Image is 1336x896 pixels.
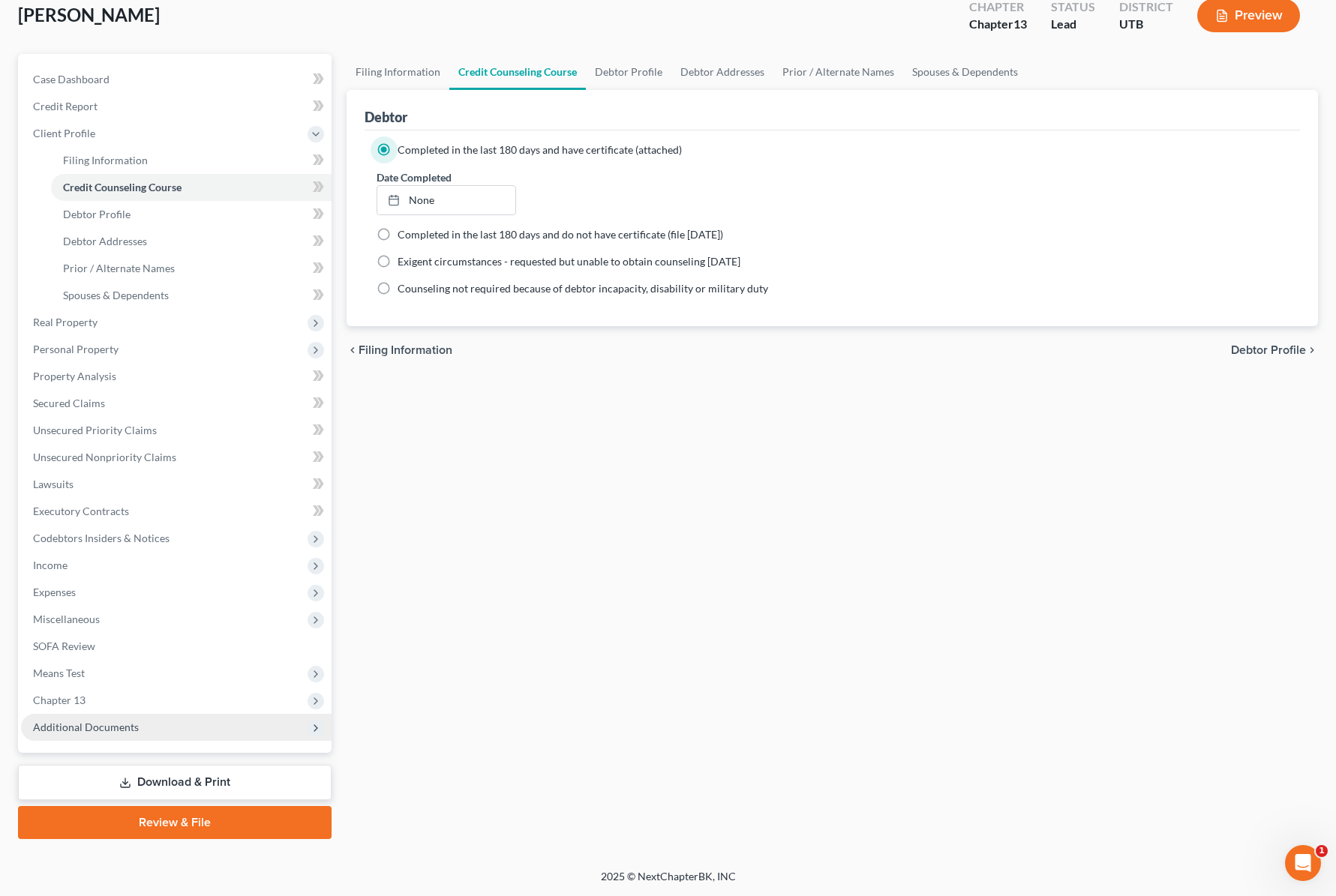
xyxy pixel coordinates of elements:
a: Secured Claims [21,390,332,417]
div: Chapter [969,16,1027,33]
span: Debtor Profile [1231,344,1306,356]
a: Prior / Alternate Names [51,255,332,282]
span: Additional Documents [33,721,139,733]
span: Income [33,559,68,571]
button: chevron_left Filing Information [347,344,452,356]
a: Filing Information [347,54,449,90]
span: Miscellaneous [33,613,100,625]
a: Review & File [18,806,332,839]
a: Executory Contracts [21,498,332,525]
span: Codebtors Insiders & Notices [33,532,170,544]
div: 2025 © NextChapterBK, INC [241,869,1096,896]
span: Debtor Profile [63,208,131,220]
span: Chapter 13 [33,694,86,706]
span: Client Profile [33,127,95,139]
iframe: Intercom live chat [1285,845,1321,881]
a: Lawsuits [21,471,332,498]
a: Spouses & Dependents [51,282,332,309]
span: Executory Contracts [33,505,129,517]
span: SOFA Review [33,640,95,652]
a: Unsecured Nonpriority Claims [21,444,332,471]
a: Credit Counseling Course [449,54,586,90]
a: Filing Information [51,147,332,174]
span: Credit Report [33,100,98,112]
a: SOFA Review [21,633,332,660]
span: Completed in the last 180 days and have certificate (attached) [398,143,682,156]
a: Download & Print [18,765,332,800]
span: Unsecured Priority Claims [33,424,157,436]
span: Case Dashboard [33,73,110,85]
div: UTB [1119,16,1173,33]
span: Property Analysis [33,370,116,382]
span: Unsecured Nonpriority Claims [33,451,176,463]
div: Debtor [365,108,407,126]
span: Spouses & Dependents [63,289,169,301]
i: chevron_left [347,344,359,356]
span: Personal Property [33,343,119,355]
span: Counseling not required because of debtor incapacity, disability or military duty [398,282,768,295]
span: Means Test [33,667,85,679]
span: Secured Claims [33,397,105,409]
span: Exigent circumstances - requested but unable to obtain counseling [DATE] [398,255,740,268]
span: 1 [1316,845,1328,857]
button: Debtor Profile chevron_right [1231,344,1318,356]
a: Credit Counseling Course [51,174,332,201]
a: Debtor Addresses [51,228,332,255]
span: Completed in the last 180 days and do not have certificate (file [DATE]) [398,228,723,241]
a: Unsecured Priority Claims [21,417,332,444]
span: Filing Information [63,154,148,166]
a: None [377,186,515,214]
div: Lead [1051,16,1095,33]
i: chevron_right [1306,344,1318,356]
span: Lawsuits [33,478,74,490]
a: Credit Report [21,93,332,120]
a: Debtor Addresses [671,54,773,90]
span: Real Property [33,316,98,328]
a: Spouses & Dependents [903,54,1027,90]
span: Credit Counseling Course [63,181,182,193]
span: Debtor Addresses [63,235,147,247]
span: Expenses [33,586,76,598]
a: Debtor Profile [51,201,332,228]
span: Prior / Alternate Names [63,262,175,274]
span: [PERSON_NAME] [18,4,160,25]
label: Date Completed [377,169,452,185]
a: Property Analysis [21,363,332,390]
a: Debtor Profile [586,54,671,90]
a: Case Dashboard [21,66,332,93]
span: Filing Information [359,344,452,356]
span: 13 [1013,16,1027,31]
a: Prior / Alternate Names [773,54,903,90]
